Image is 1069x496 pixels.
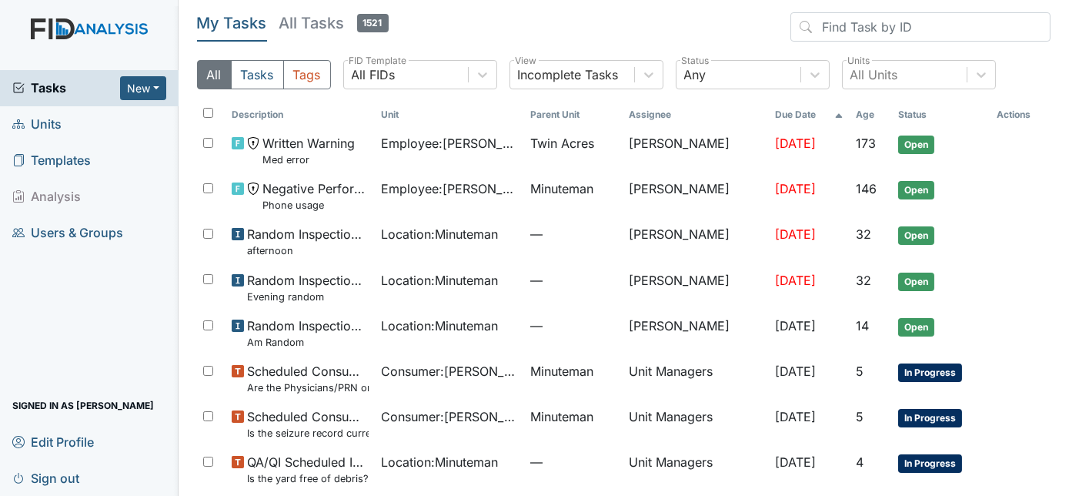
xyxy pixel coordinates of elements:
[381,179,518,198] span: Employee : [PERSON_NAME][GEOGRAPHIC_DATA]
[375,102,524,128] th: Toggle SortBy
[530,179,593,198] span: Minuteman
[279,12,389,34] h5: All Tasks
[247,243,369,258] small: afternoon
[856,226,871,242] span: 32
[231,60,284,89] button: Tasks
[850,102,893,128] th: Toggle SortBy
[381,453,498,471] span: Location : Minuteman
[262,179,369,213] span: Negative Performance Review Phone usage
[623,128,769,173] td: [PERSON_NAME]
[530,225,616,243] span: —
[623,310,769,356] td: [PERSON_NAME]
[381,407,518,426] span: Consumer : [PERSON_NAME]
[898,136,934,154] span: Open
[247,271,369,304] span: Random Inspection for Evening Evening random
[381,225,498,243] span: Location : Minuteman
[856,273,871,288] span: 32
[775,181,816,196] span: [DATE]
[623,173,769,219] td: [PERSON_NAME]
[120,76,166,100] button: New
[247,225,369,258] span: Random Inspection for Afternoon afternoon
[684,65,707,84] div: Any
[357,14,389,32] span: 1521
[530,407,593,426] span: Minuteman
[197,60,232,89] button: All
[850,65,898,84] div: All Units
[892,102,990,128] th: Toggle SortBy
[623,356,769,401] td: Unit Managers
[769,102,850,128] th: Toggle SortBy
[247,317,369,350] span: Random Inspection for AM Am Random
[856,136,876,151] span: 173
[262,198,369,213] small: Phone usage
[898,454,962,473] span: In Progress
[247,407,369,441] span: Scheduled Consumer Chart Review Is the seizure record current?
[247,426,369,441] small: Is the seizure record current?
[775,454,816,470] span: [DATE]
[623,401,769,447] td: Unit Managers
[352,65,396,84] div: All FIDs
[247,453,369,486] span: QA/QI Scheduled Inspection Is the yard free of debris?
[247,290,369,304] small: Evening random
[775,364,816,379] span: [DATE]
[262,152,355,167] small: Med error
[898,273,934,291] span: Open
[990,102,1051,128] th: Actions
[898,364,962,382] span: In Progress
[856,318,869,333] span: 14
[197,60,331,89] div: Type filter
[856,454,864,470] span: 4
[381,317,498,335] span: Location : Minuteman
[775,136,816,151] span: [DATE]
[381,271,498,290] span: Location : Minuteman
[12,430,94,454] span: Edit Profile
[530,134,594,152] span: Twin Acres
[775,409,816,424] span: [DATE]
[12,112,62,136] span: Units
[898,409,962,427] span: In Progress
[12,79,120,97] a: Tasks
[12,394,154,417] span: Signed in as [PERSON_NAME]
[790,12,1051,42] input: Find Task by ID
[197,12,267,34] h5: My Tasks
[856,181,877,196] span: 146
[247,380,369,395] small: Are the Physicians/PRN orders updated every 90 days?
[381,362,518,380] span: Consumer : [PERSON_NAME]
[262,134,355,167] span: Written Warning Med error
[203,108,213,118] input: Toggle All Rows Selected
[530,362,593,380] span: Minuteman
[247,335,369,350] small: Am Random
[898,318,934,337] span: Open
[856,409,864,424] span: 5
[381,134,518,152] span: Employee : [PERSON_NAME]
[247,471,369,486] small: Is the yard free of debris?
[623,265,769,310] td: [PERSON_NAME]
[530,453,616,471] span: —
[518,65,619,84] div: Incomplete Tasks
[530,271,616,290] span: —
[898,181,934,199] span: Open
[12,466,79,490] span: Sign out
[775,226,816,242] span: [DATE]
[247,362,369,395] span: Scheduled Consumer Chart Review Are the Physicians/PRN orders updated every 90 days?
[775,273,816,288] span: [DATE]
[12,149,91,173] span: Templates
[524,102,623,128] th: Toggle SortBy
[623,102,769,128] th: Assignee
[898,226,934,245] span: Open
[775,318,816,333] span: [DATE]
[623,447,769,492] td: Unit Managers
[225,102,375,128] th: Toggle SortBy
[856,364,864,379] span: 5
[530,317,616,335] span: —
[623,219,769,264] td: [PERSON_NAME]
[283,60,331,89] button: Tags
[12,221,123,245] span: Users & Groups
